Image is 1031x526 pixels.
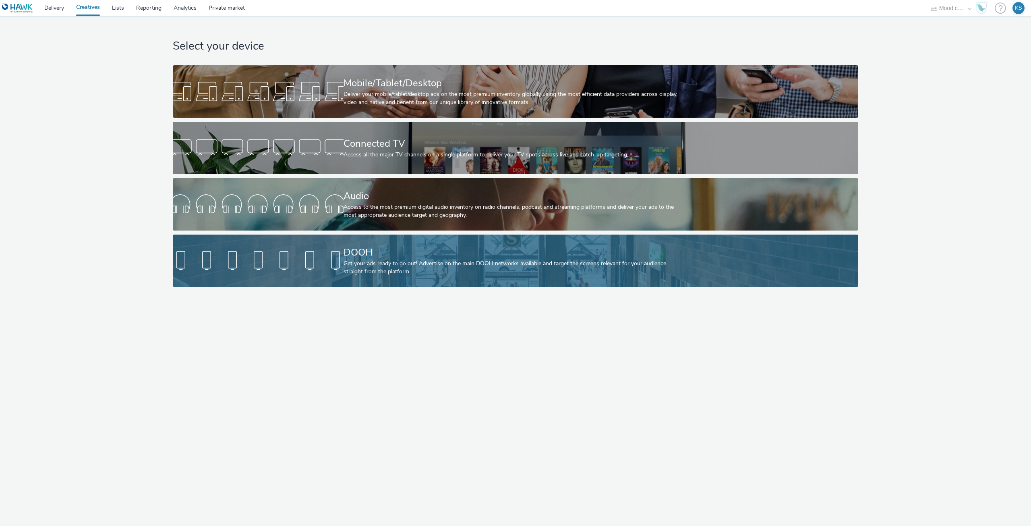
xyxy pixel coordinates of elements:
[344,137,685,151] div: Connected TV
[344,90,685,107] div: Deliver your mobile/tablet/desktop ads on the most premium inventory globally using the most effi...
[975,2,988,15] img: Hawk Academy
[344,151,685,159] div: Access all the major TV channels on a single platform to deliver your TV spots across live and ca...
[1015,2,1022,14] div: KS
[173,178,858,231] a: AudioAccess to the most premium digital audio inventory on radio channels, podcast and streaming ...
[344,260,685,276] div: Get your ads ready to go out! Advertise on the main DOOH networks available and target the screen...
[344,203,685,220] div: Access to the most premium digital audio inventory on radio channels, podcast and streaming platf...
[2,3,33,13] img: undefined Logo
[344,189,685,203] div: Audio
[173,122,858,174] a: Connected TVAccess all the major TV channels on a single platform to deliver your TV spots across...
[173,65,858,118] a: Mobile/Tablet/DesktopDeliver your mobile/tablet/desktop ads on the most premium inventory globall...
[173,235,858,287] a: DOOHGet your ads ready to go out! Advertise on the main DOOH networks available and target the sc...
[344,76,685,90] div: Mobile/Tablet/Desktop
[173,39,858,54] h1: Select your device
[975,2,991,15] a: Hawk Academy
[344,245,685,260] div: DOOH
